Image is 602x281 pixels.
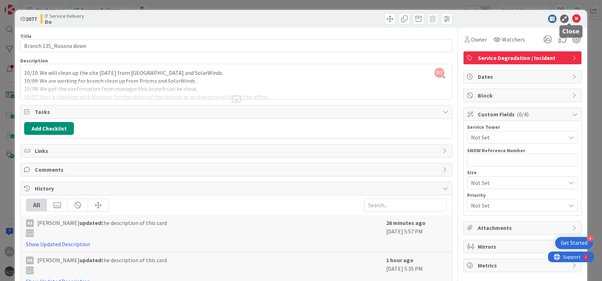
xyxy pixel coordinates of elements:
span: Not Set [471,133,565,142]
span: Tasks [35,108,439,116]
input: type card name here... [20,39,452,52]
label: SNOW Reference Number [467,147,525,154]
div: HS [26,257,34,264]
div: All [26,199,47,211]
div: Size [467,170,578,175]
span: IT Service Delivery [45,13,84,19]
span: [PERSON_NAME] the description of this card [37,256,167,274]
label: Title [20,33,32,39]
span: Description [20,57,48,64]
b: updated [80,219,101,226]
span: Support [15,1,32,10]
span: Metrics [478,261,569,270]
span: ID [20,15,37,23]
span: Watchers [502,35,525,44]
div: 1 [37,3,39,9]
span: Block [478,91,569,100]
b: 2077 [26,15,37,22]
span: Owner [471,35,487,44]
span: Not Set [471,200,562,210]
span: [PERSON_NAME] the description of this card [37,219,167,237]
span: Links [35,147,439,155]
b: 26 minutes ago [386,219,426,226]
a: Show Updated Description [26,241,90,248]
b: Do [45,19,84,24]
span: ( 0/4 ) [517,111,529,118]
span: Attachments [478,224,569,232]
button: Add Checklist [24,122,74,135]
span: Dates [478,72,569,81]
span: Service Degradation / Incident [478,54,569,62]
div: [DATE] 5:57 PM [386,219,447,248]
b: updated [80,257,101,264]
span: Custom Fields [478,110,569,119]
p: 10/10: We will clean up the site [DATE] from [GEOGRAPHIC_DATA] and SolarWinds. [24,69,448,77]
p: 10/09: We are working for branch clean up from Prisma and SolarWinds. [24,77,448,85]
div: Open Get Started checklist, remaining modules: 4 [555,237,593,249]
span: Not Set [471,178,562,188]
span: Mirrors [478,242,569,251]
div: Service Tower [467,125,578,130]
span: DJ [434,68,444,78]
span: Comments [35,165,439,174]
div: HS [26,219,34,227]
b: 1 hour ago [386,257,414,264]
h5: Close [562,28,580,35]
div: 4 [587,235,593,242]
input: Search... [364,199,447,211]
span: History [35,184,439,193]
div: Get Started [561,239,587,247]
div: Priority [467,193,578,198]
